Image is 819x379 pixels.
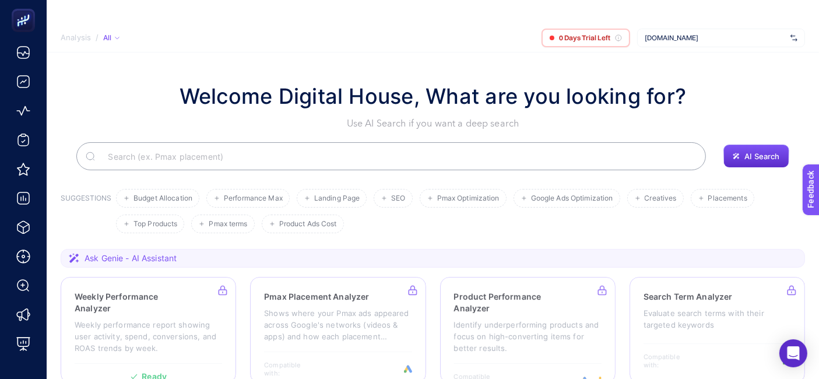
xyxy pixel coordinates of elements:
p: Use AI Search if you want a deep search [180,117,687,131]
img: svg%3e [790,32,797,44]
span: Top Products [133,220,177,229]
div: Open Intercom Messenger [779,339,807,367]
h3: SUGGESTIONS [61,194,111,233]
button: AI Search [723,145,789,168]
span: Pmax Optimization [437,194,500,203]
input: Search [99,140,697,173]
span: [DOMAIN_NAME] [645,33,786,43]
span: Analysis [61,33,91,43]
span: Creatives [645,194,677,203]
span: Landing Page [314,194,360,203]
span: 0 Days Trial Left [559,33,610,43]
span: Placements [708,194,747,203]
span: Feedback [7,3,44,13]
h1: Welcome Digital House, What are you looking for? [180,80,687,112]
div: All [103,33,119,43]
span: Pmax terms [209,220,247,229]
span: Google Ads Optimization [531,194,613,203]
span: Ask Genie - AI Assistant [85,252,177,264]
span: / [96,33,99,42]
span: AI Search [744,152,779,161]
span: Performance Max [224,194,283,203]
span: Product Ads Cost [279,220,337,229]
span: Budget Allocation [133,194,192,203]
span: SEO [391,194,405,203]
